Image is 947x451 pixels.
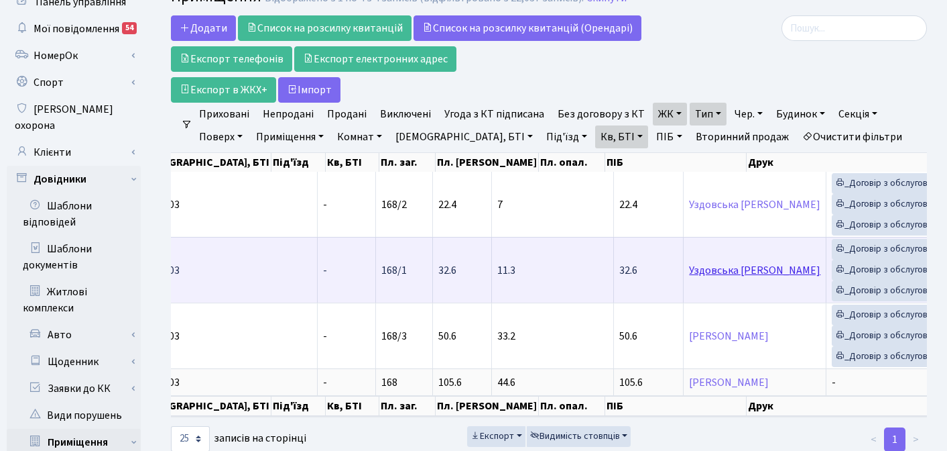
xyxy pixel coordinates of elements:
span: 50.6 [438,329,456,344]
th: [DEMOGRAPHIC_DATA], БТІ [136,396,271,416]
a: Уздовська [PERSON_NAME] [689,197,820,212]
th: Пл. [PERSON_NAME] [436,396,539,416]
span: - [832,375,836,390]
a: Експорт електронних адрес [294,46,456,72]
a: Приміщення [251,126,329,148]
span: 168/2 [381,197,407,212]
a: Чер. [729,103,768,126]
span: 22.4 [438,197,456,212]
a: Щоденник [15,348,141,375]
a: НомерОк [7,42,141,69]
span: 32.6 [438,263,456,278]
a: Під'їзд [541,126,592,148]
a: [PERSON_NAME] охорона [7,96,141,139]
a: Секція [833,103,883,126]
a: Уздовська [PERSON_NAME] [689,263,820,278]
a: [PERSON_NAME] [689,375,769,390]
span: Експорт [470,430,514,443]
a: Список на розсилку квитанцій (Орендарі) [414,15,641,41]
a: [DEMOGRAPHIC_DATA], БТІ [390,126,538,148]
a: Будинок [771,103,830,126]
th: Пл. заг. [379,396,436,416]
button: Iмпорт [278,77,340,103]
span: 168/1 [381,263,407,278]
a: Вторинний продаж [690,126,794,148]
a: Угода з КТ підписана [439,103,550,126]
a: Поверх [194,126,248,148]
th: ПІБ [605,153,747,172]
th: Пл. [PERSON_NAME] [436,153,539,172]
span: 50.6 [619,329,637,344]
a: Авто [15,321,141,348]
th: ПІБ [605,396,747,416]
th: Під'їзд [271,396,326,416]
a: Виключені [375,103,436,126]
a: Без договору з КТ [552,103,650,126]
span: - [323,375,327,390]
span: 44.6 [497,375,515,390]
th: Під'їзд [271,153,326,172]
a: Список на розсилку квитанцій [238,15,412,41]
a: Довідники [7,166,141,193]
a: Експорт телефонів [171,46,292,72]
a: Спорт [7,69,141,96]
a: Непродані [257,103,319,126]
a: Очистити фільтри [797,126,907,148]
a: Комнат [332,126,387,148]
span: 03 [169,263,180,278]
th: Пл. опал. [539,396,605,416]
a: Шаблони документів [7,236,141,279]
a: Продані [322,103,372,126]
span: Видимість стовпців [530,430,620,443]
button: Видимість стовпців [527,426,631,447]
th: Кв, БТІ [326,153,379,172]
span: 105.6 [619,375,643,390]
span: 03 [169,197,180,212]
span: 32.6 [619,263,637,278]
a: Додати [171,15,236,41]
a: [PERSON_NAME] [689,329,769,344]
th: Пл. опал. [539,153,605,172]
button: Експорт [467,426,525,447]
span: 168/3 [381,329,407,344]
span: 168 [381,375,397,390]
a: Мої повідомлення54 [7,15,141,42]
span: 22.4 [619,197,637,212]
span: - [323,263,327,278]
div: 54 [122,22,137,34]
a: Види порушень [7,402,141,429]
a: ПІБ [651,126,687,148]
span: 11.3 [497,263,515,278]
span: - [323,197,327,212]
a: Експорт в ЖКХ+ [171,77,276,103]
a: Кв, БТІ [595,126,648,148]
span: 03 [169,375,180,390]
span: Мої повідомлення [34,21,119,36]
a: Приховані [194,103,255,126]
span: 33.2 [497,329,515,344]
a: Шаблони відповідей [7,193,141,236]
a: Клієнти [7,139,141,166]
a: Заявки до КК [15,375,141,402]
span: - [323,329,327,344]
th: Кв, БТІ [326,396,379,416]
a: Житлові комплекси [7,279,141,321]
th: Пл. заг. [379,153,436,172]
span: 03 [169,329,180,344]
span: 7 [497,197,503,212]
span: 105.6 [438,375,462,390]
input: Пошук... [781,15,927,41]
span: Додати [180,21,227,36]
a: Тип [690,103,727,126]
th: [DEMOGRAPHIC_DATA], БТІ [136,153,271,172]
a: ЖК [653,103,687,126]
